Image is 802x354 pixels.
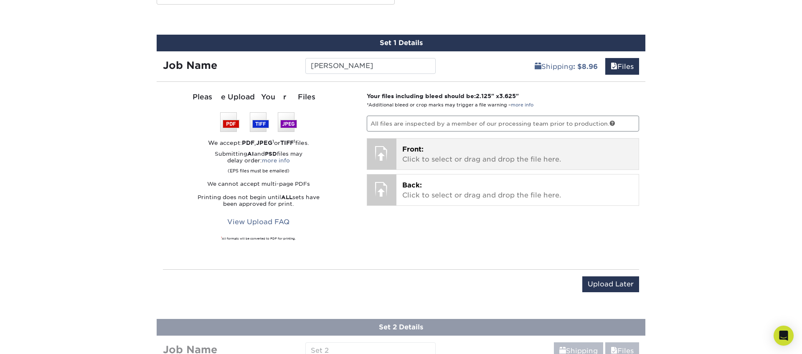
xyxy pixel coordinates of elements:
input: Enter a job name [305,58,435,74]
p: We cannot accept multi-page PDFs [163,181,354,187]
span: 3.625 [499,93,516,99]
div: We accept: , or files. [163,139,354,147]
div: Open Intercom Messenger [774,326,794,346]
span: shipping [535,63,541,71]
b: : $8.96 [573,63,598,71]
strong: Job Name [163,59,217,71]
input: Upload Later [582,276,639,292]
p: Printing does not begin until sets have been approved for print. [163,194,354,207]
div: All formats will be converted to PDF for printing. [163,237,354,241]
p: All files are inspected by a member of our processing team prior to production. [367,116,640,131]
strong: JPEG [256,139,272,146]
a: more info [262,157,290,164]
img: We accept: PSD, TIFF, or JPEG (JPG) [220,112,297,132]
p: Click to select or drag and drop the file here. [402,144,633,164]
strong: PDF [242,139,254,146]
strong: PSD [265,151,277,157]
span: files [611,63,617,71]
span: Back: [402,181,422,189]
sup: 1 [221,236,222,239]
strong: Your files including bleed should be: " x " [367,93,519,99]
small: *Additional bleed or crop marks may trigger a file warning – [367,102,533,108]
small: (EPS files must be emailed) [228,164,289,174]
div: Set 1 Details [157,35,645,51]
sup: 1 [294,139,295,144]
p: Click to select or drag and drop the file here. [402,180,633,200]
a: View Upload FAQ [222,214,295,230]
a: Shipping: $8.96 [529,58,603,75]
a: more info [511,102,533,108]
span: Front: [402,145,424,153]
a: Files [605,58,639,75]
span: 2.125 [476,93,491,99]
strong: TIFF [280,139,294,146]
sup: 1 [272,139,274,144]
strong: ALL [281,194,292,200]
p: Submitting and files may delay order: [163,151,354,174]
div: Please Upload Your Files [163,92,354,103]
strong: AI [247,151,254,157]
